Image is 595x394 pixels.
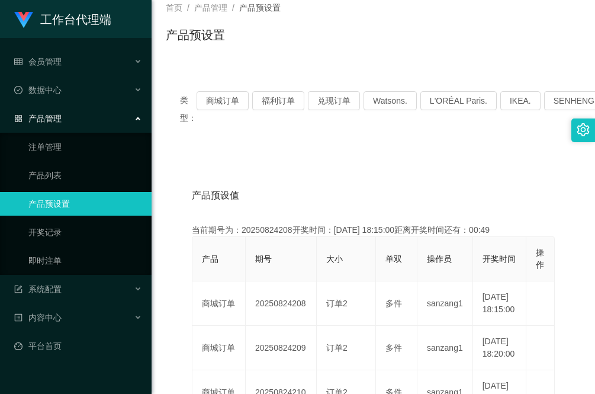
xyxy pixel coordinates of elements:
a: 工作台代理端 [14,14,111,24]
span: 大小 [326,254,343,264]
i: 图标: form [14,285,22,293]
a: 图标: dashboard平台首页 [14,334,142,358]
span: 多件 [385,343,402,353]
span: 产品预设值 [192,188,239,203]
div: 当前期号为：20250824208开奖时间：[DATE] 18:15:00距离开奖时间还有：00:49 [192,224,555,236]
span: 开奖时间 [483,254,516,264]
span: 操作 [536,248,544,270]
td: 20250824208 [246,281,317,326]
span: 订单2 [326,343,348,353]
i: 图标: check-circle-o [14,86,22,94]
a: 开奖记录 [28,220,142,244]
td: [DATE] 18:15:00 [473,281,526,326]
a: 产品预设置 [28,192,142,216]
img: logo.9652507e.png [14,12,33,28]
span: 操作员 [427,254,452,264]
span: 单双 [385,254,402,264]
span: 产品管理 [14,114,62,123]
button: 福利订单 [252,91,304,110]
span: 系统配置 [14,284,62,294]
i: 图标: setting [577,123,590,136]
span: 首页 [166,3,182,12]
i: 图标: table [14,57,22,66]
td: 商城订单 [192,281,246,326]
h1: 产品预设置 [166,26,225,44]
a: 注单管理 [28,135,142,159]
td: 商城订单 [192,326,246,370]
span: / [187,3,189,12]
span: 类型： [180,91,197,127]
td: 20250824209 [246,326,317,370]
a: 产品列表 [28,164,142,187]
td: [DATE] 18:20:00 [473,326,526,370]
button: 兑现订单 [308,91,360,110]
span: 产品 [202,254,218,264]
span: 产品预设置 [239,3,281,12]
i: 图标: profile [14,313,22,322]
td: sanzang1 [417,281,473,326]
h1: 工作台代理端 [40,1,111,39]
td: sanzang1 [417,326,473,370]
button: Watsons. [364,91,417,110]
a: 即时注单 [28,249,142,273]
span: 产品管理 [194,3,227,12]
span: 会员管理 [14,57,62,66]
i: 图标: appstore-o [14,114,22,123]
button: IKEA. [500,91,541,110]
span: 订单2 [326,299,348,308]
span: 数据中心 [14,85,62,95]
button: L'ORÉAL Paris. [420,91,497,110]
span: / [232,3,234,12]
span: 内容中心 [14,313,62,322]
span: 期号 [255,254,272,264]
button: 商城订单 [197,91,249,110]
span: 多件 [385,299,402,308]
